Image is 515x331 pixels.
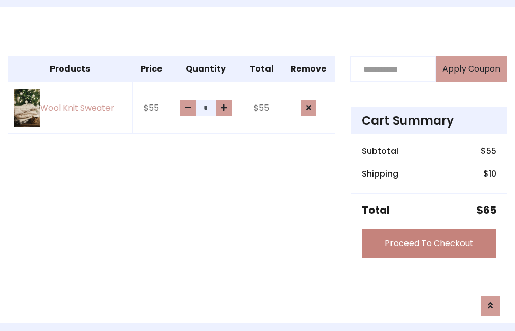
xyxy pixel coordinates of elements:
a: Wool Knit Sweater [14,89,126,127]
th: Total [241,57,282,82]
h6: $ [483,169,496,179]
span: 65 [483,203,496,217]
td: $55 [132,82,170,134]
h5: Total [362,204,390,216]
th: Quantity [170,57,241,82]
th: Price [132,57,170,82]
span: 10 [489,168,496,180]
h5: $ [476,204,496,216]
th: Remove [282,57,335,82]
th: Products [8,57,133,82]
h6: $ [481,146,496,156]
h6: Shipping [362,169,398,179]
button: Apply Coupon [436,56,507,82]
span: 55 [486,145,496,157]
a: Proceed To Checkout [362,229,496,258]
td: $55 [241,82,282,134]
h4: Cart Summary [362,113,496,128]
h6: Subtotal [362,146,398,156]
